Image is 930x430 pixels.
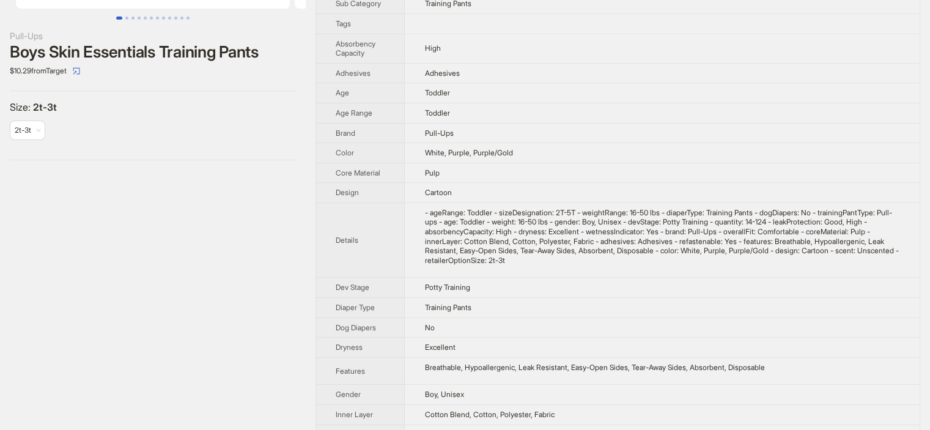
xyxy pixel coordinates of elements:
[424,323,434,332] span: No
[10,61,296,81] div: $10.29 from Target
[10,29,296,43] div: Pull-Ups
[424,343,455,352] span: Excellent
[336,303,375,312] span: Diaper Type
[33,101,57,113] span: 2t-3t
[424,108,449,117] span: Toddler
[424,410,554,419] span: Cotton Blend, Cotton, Polyester, Fabric
[336,390,361,399] span: Gender
[424,148,512,157] span: White, Purple, Purple/Gold
[424,128,453,138] span: Pull-Ups
[336,39,375,58] span: Absorbency Capacity
[424,168,439,177] span: Pulp
[336,128,355,138] span: Brand
[336,323,376,332] span: Dog Diapers
[73,67,80,75] span: select
[336,88,349,97] span: Age
[424,208,900,265] div: - ageRange: Toddler - sizeDesignation: 2T-5T - weightRange: 16-50 lbs - diaperType: Training Pant...
[131,17,135,20] button: Go to slide 3
[336,148,354,157] span: Color
[150,17,153,20] button: Go to slide 6
[336,108,372,117] span: Age Range
[125,17,128,20] button: Go to slide 2
[336,366,365,376] span: Features
[336,168,380,177] span: Core Material
[186,17,190,20] button: Go to slide 12
[144,17,147,20] button: Go to slide 5
[10,101,33,113] span: Size :
[180,17,183,20] button: Go to slide 11
[336,343,363,352] span: Dryness
[15,125,31,135] span: 2t-3t
[10,43,296,61] div: Boys Skin Essentials Training Pants
[336,410,373,419] span: Inner Layer
[424,188,451,197] span: Cartoon
[15,121,40,139] span: available
[424,283,470,292] span: Potty Training
[138,17,141,20] button: Go to slide 4
[336,19,351,28] span: Tags
[336,188,359,197] span: Design
[174,17,177,20] button: Go to slide 10
[162,17,165,20] button: Go to slide 8
[336,235,358,245] span: Details
[424,43,440,53] span: High
[168,17,171,20] button: Go to slide 9
[336,69,371,78] span: Adhesives
[336,283,369,292] span: Dev Stage
[424,69,459,78] span: Adhesives
[424,88,449,97] span: Toddler
[424,363,900,373] div: Breathable, Hypoallergenic, Leak Resistant, Easy-Open Sides, Tear-Away Sides, Absorbent, Disposable
[116,17,122,20] button: Go to slide 1
[156,17,159,20] button: Go to slide 7
[424,390,463,399] span: Boy, Unisex
[424,303,471,312] span: Training Pants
